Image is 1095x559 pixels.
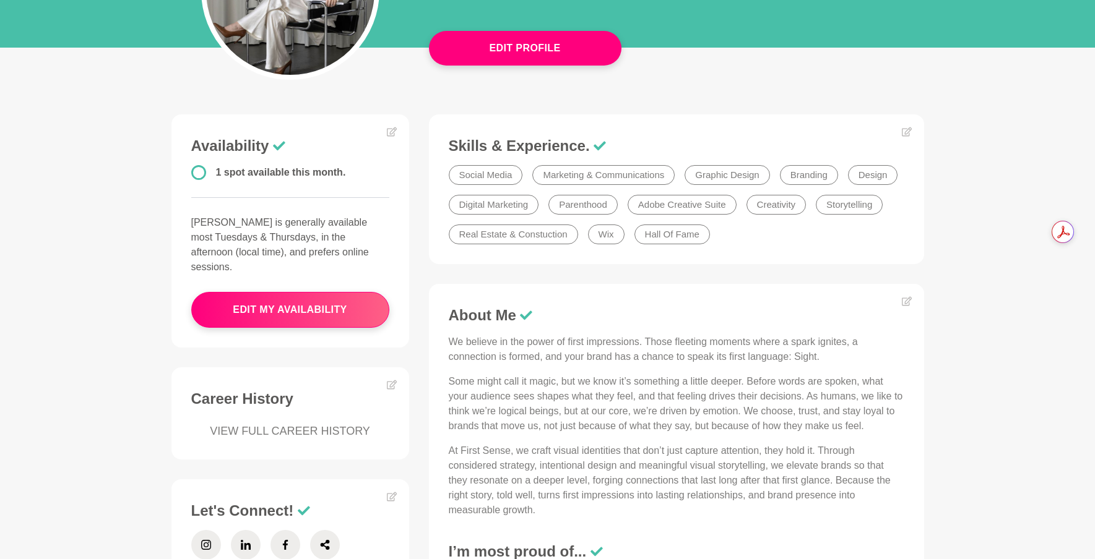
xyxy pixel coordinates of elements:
[191,137,389,155] h3: Availability
[191,390,389,408] h3: Career History
[449,374,904,433] p: Some might call it magic, but we know it’s something a little deeper. Before words are spoken, wh...
[449,137,904,155] h3: Skills & Experience.
[191,215,389,275] p: [PERSON_NAME] is generally available most Tuesdays & Thursdays, in the afternoon (local time), an...
[449,443,904,518] p: At First Sense, we craft visual identities that don’t just capture attention, they hold it. Throu...
[449,335,904,364] p: We believe in the power of first impressions. Those fleeting moments where a spark ignites, a con...
[191,501,389,520] h3: Let's Connect!
[191,423,389,440] a: VIEW FULL CAREER HISTORY
[191,292,389,328] button: edit my availability
[216,167,346,177] span: 1 spot available this month.
[429,31,621,66] button: Edit Profile
[449,306,904,325] h3: About Me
